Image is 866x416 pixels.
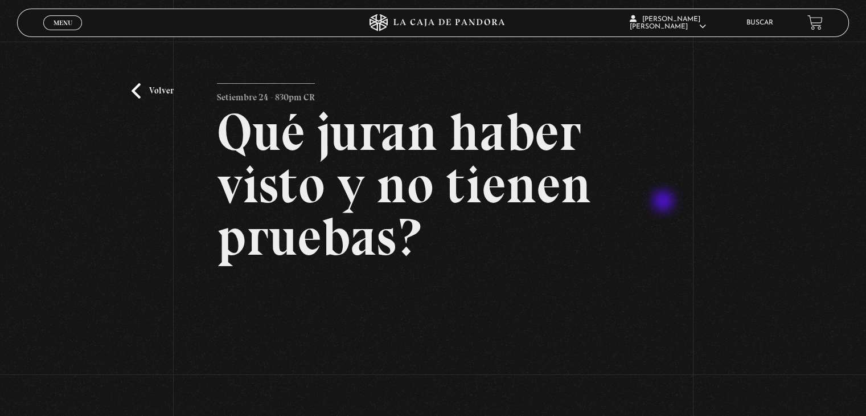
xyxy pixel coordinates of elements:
[50,28,76,36] span: Cerrar
[217,83,315,106] p: Setiembre 24 - 830pm CR
[746,19,773,26] a: Buscar
[132,83,174,99] a: Volver
[807,15,823,30] a: View your shopping cart
[54,19,72,26] span: Menu
[217,106,649,263] h2: Qué juran haber visto y no tienen pruebas?
[630,16,706,30] span: [PERSON_NAME] [PERSON_NAME]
